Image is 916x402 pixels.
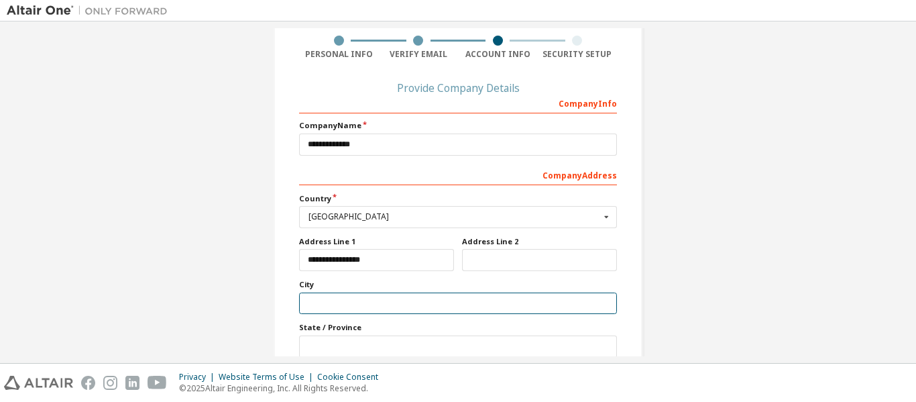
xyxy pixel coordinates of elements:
[462,236,617,247] label: Address Line 2
[219,372,317,383] div: Website Terms of Use
[179,372,219,383] div: Privacy
[299,49,379,60] div: Personal Info
[179,383,386,394] p: © 2025 Altair Engineering, Inc. All Rights Reserved.
[299,84,617,92] div: Provide Company Details
[308,213,600,221] div: [GEOGRAPHIC_DATA]
[299,164,617,185] div: Company Address
[317,372,386,383] div: Cookie Consent
[299,193,617,204] label: Country
[299,120,617,131] label: Company Name
[81,376,95,390] img: facebook.svg
[7,4,174,17] img: Altair One
[299,236,454,247] label: Address Line 1
[299,322,617,333] label: State / Province
[148,376,167,390] img: youtube.svg
[379,49,459,60] div: Verify Email
[299,279,617,290] label: City
[125,376,139,390] img: linkedin.svg
[458,49,538,60] div: Account Info
[103,376,117,390] img: instagram.svg
[538,49,618,60] div: Security Setup
[4,376,73,390] img: altair_logo.svg
[299,92,617,113] div: Company Info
